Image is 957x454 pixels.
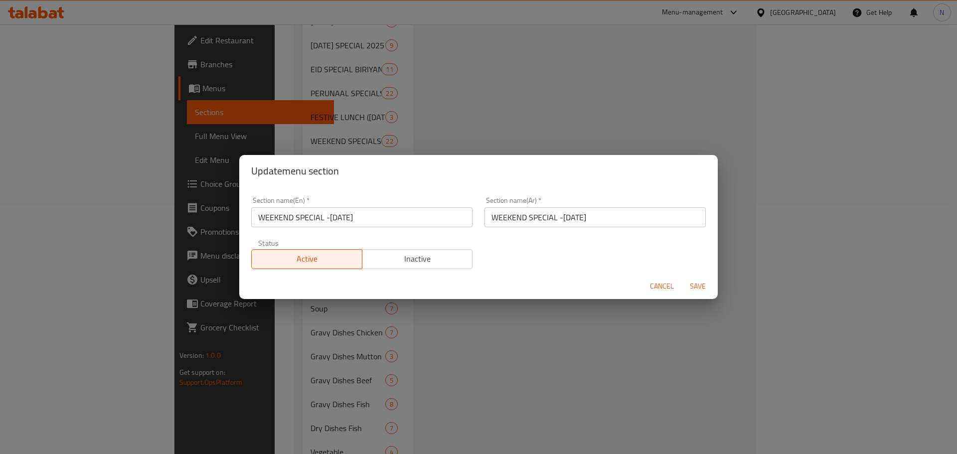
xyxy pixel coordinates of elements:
button: Cancel [646,277,678,296]
span: Inactive [366,252,469,266]
button: Active [251,249,362,269]
input: Please enter section name(ar) [484,207,706,227]
span: Active [256,252,358,266]
button: Inactive [362,249,473,269]
span: Save [686,280,710,293]
h2: Update menu section [251,163,706,179]
button: Save [682,277,714,296]
input: Please enter section name(en) [251,207,473,227]
span: Cancel [650,280,674,293]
